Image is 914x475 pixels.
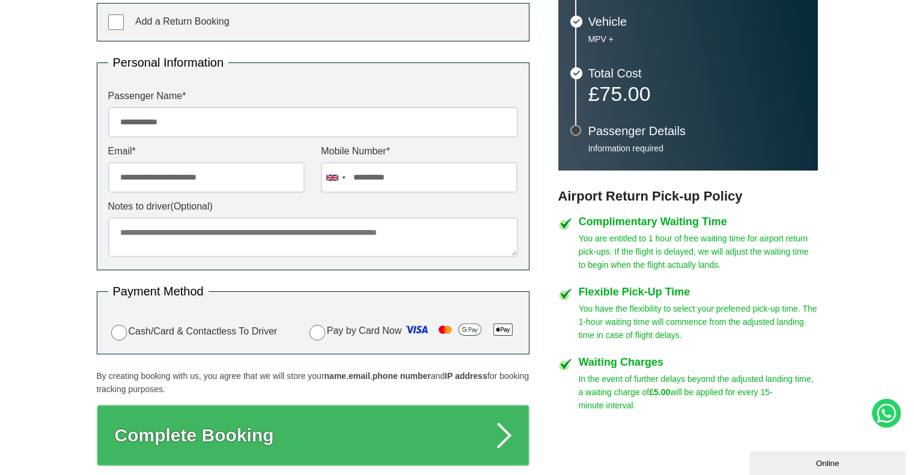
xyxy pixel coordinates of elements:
p: MPV + [588,34,806,44]
h3: Passenger Details [588,125,806,137]
p: You are entitled to 1 hour of free waiting time for airport return pick-ups. If the flight is del... [579,232,818,271]
label: Notes to driver [108,202,518,211]
input: Pay by Card Now [309,325,325,340]
p: By creating booking with us, you agree that we will store your , , and for booking tracking purpo... [97,369,529,396]
span: 75.00 [599,82,650,105]
label: Email [108,147,305,156]
label: Pay by Card Now [306,320,518,343]
h4: Complimentary Waiting Time [579,216,818,227]
input: Cash/Card & Contactless To Driver [111,325,127,340]
h3: Vehicle [588,16,806,28]
p: You have the flexibility to select your preferred pick-up time. The 1-hour waiting time will comm... [579,302,818,342]
p: £ [588,85,806,102]
h3: Airport Return Pick-up Policy [558,189,818,204]
button: Complete Booking [97,405,529,466]
h3: Total Cost [588,67,806,79]
strong: email [349,371,370,381]
input: Add a Return Booking [108,14,124,30]
h4: Flexible Pick-Up Time [579,286,818,297]
label: Mobile Number [321,147,517,156]
label: Passenger Name [108,91,518,101]
legend: Personal Information [108,56,229,68]
div: United Kingdom: +44 [321,163,349,192]
h4: Waiting Charges [579,357,818,368]
label: Cash/Card & Contactless To Driver [108,323,278,340]
strong: IP address [445,371,487,381]
p: In the event of further delays beyond the adjusted landing time, a waiting charge of will be appl... [579,372,818,412]
iframe: chat widget [749,449,908,475]
strong: name [324,371,346,381]
span: Add a Return Booking [135,16,230,26]
strong: phone number [373,371,431,381]
p: Information required [588,143,806,154]
strong: £5.00 [649,387,670,397]
legend: Payment Method [108,285,209,297]
span: (Optional) [171,201,213,211]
